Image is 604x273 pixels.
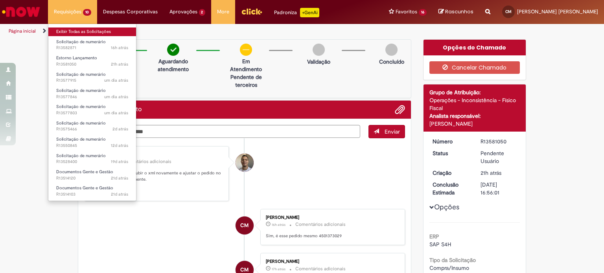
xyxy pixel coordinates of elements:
[111,191,128,197] span: 21d atrás
[429,233,439,240] b: ERP
[6,24,397,38] ul: Trilhas de página
[300,8,319,17] p: +GenAi
[48,135,136,150] a: Aberto R13550845 : Solicitação de numerário
[56,71,106,77] span: Solicitação de numerário
[167,44,179,56] img: check-circle-green.png
[56,39,106,45] span: Solicitação de numerário
[424,40,526,55] div: Opções do Chamado
[121,158,171,165] small: Comentários adicionais
[266,233,397,239] p: Sim, é esse pedido mesmo 4501373029
[227,57,265,73] p: Em Atendimento
[427,137,475,145] dt: Número
[48,119,136,134] a: Aberto R13575466 : Solicitação de numerário
[481,181,517,196] div: [DATE] 16:56:01
[445,8,473,15] span: Rascunhos
[111,159,128,165] span: 19d atrás
[272,222,285,227] span: 16h atrás
[505,9,512,14] span: CM
[104,110,128,116] span: um dia atrás
[48,38,136,52] a: Aberto R13582871 : Solicitação de numerário
[111,45,128,51] span: 16h atrás
[56,104,106,110] span: Solicitação de numerário
[48,24,136,201] ul: Requisições
[236,154,254,172] div: Joziano De Jesus Oliveira
[56,94,128,100] span: R13577846
[56,55,97,61] span: Estorno Lançamento
[56,77,128,84] span: R13577915
[427,149,475,157] dt: Status
[111,175,128,181] time: 10/09/2025 11:08:55
[83,9,91,16] span: 10
[104,94,128,100] time: 29/09/2025 15:41:50
[307,58,330,66] p: Validação
[56,88,106,93] span: Solicitação de numerário
[56,159,128,165] span: R13528400
[104,94,128,100] span: um dia atrás
[56,185,113,191] span: Documentos Gente e Gestão
[481,149,517,165] div: Pendente Usuário
[56,175,128,181] span: R13514120
[92,152,223,157] div: [PERSON_NAME]
[56,61,128,68] span: R13581050
[481,169,517,177] div: 30/09/2025 11:50:49
[217,8,229,16] span: More
[429,120,520,128] div: [PERSON_NAME]
[56,120,106,126] span: Solicitação de numerário
[92,170,223,195] p: Estorno realizado, só subir o xml novamente e ajustar o pedido no dp para gerar corretamente. Att.
[272,222,285,227] time: 30/09/2025 16:41:27
[48,54,136,68] a: Aberto R13581050 : Estorno Lançamento
[48,152,136,166] a: Aberto R13528400 : Solicitação de numerário
[481,137,517,145] div: R13581050
[481,169,501,176] time: 30/09/2025 11:50:49
[56,169,113,175] span: Documentos Gente e Gestão
[429,264,469,271] span: Compra/Insumo
[56,153,106,159] span: Solicitação de numerário
[111,61,128,67] time: 30/09/2025 11:50:50
[154,57,192,73] p: Aguardando atendimento
[56,191,128,198] span: R13514103
[295,221,346,228] small: Comentários adicionais
[266,259,397,264] div: [PERSON_NAME]
[104,77,128,83] time: 29/09/2025 15:50:33
[385,128,400,135] span: Enviar
[385,44,398,56] img: img-circle-grey.png
[266,215,397,220] div: [PERSON_NAME]
[241,5,262,17] img: click_logo_yellow_360x200.png
[56,110,128,116] span: R13577803
[429,257,476,264] b: Tipo da Solicitação
[272,267,285,271] time: 30/09/2025 15:56:49
[112,126,128,132] span: 2d atrás
[227,73,265,89] p: Pendente de terceiros
[438,8,473,16] a: Rascunhos
[48,70,136,85] a: Aberto R13577915 : Solicitação de numerário
[112,126,128,132] time: 29/09/2025 09:50:10
[240,44,252,56] img: circle-minus.png
[313,44,325,56] img: img-circle-grey.png
[199,9,206,16] span: 2
[295,266,346,272] small: Comentários adicionais
[48,184,136,198] a: Aberto R13514103 : Documentos Gente e Gestão
[427,169,475,177] dt: Criação
[379,58,404,66] p: Concluído
[111,175,128,181] span: 21d atrás
[429,112,520,120] div: Analista responsável:
[111,61,128,67] span: 21h atrás
[84,125,360,138] textarea: Digite sua mensagem aqui...
[368,125,405,138] button: Enviar
[274,8,319,17] div: Padroniza
[111,159,128,165] time: 12/09/2025 15:53:39
[429,96,520,112] div: Operações - Inconsistência - Físico Fiscal
[111,191,128,197] time: 10/09/2025 11:06:41
[48,86,136,101] a: Aberto R13577846 : Solicitação de numerário
[396,8,417,16] span: Favoritos
[429,88,520,96] div: Grupo de Atribuição:
[517,8,598,15] span: [PERSON_NAME] [PERSON_NAME]
[429,241,451,248] span: SAP S4H
[429,61,520,74] button: Cancelar Chamado
[56,45,128,51] span: R13582871
[56,126,128,132] span: R13575466
[169,8,197,16] span: Aprovações
[240,216,249,235] span: CM
[419,9,427,16] span: 16
[395,104,405,115] button: Adicionar anexos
